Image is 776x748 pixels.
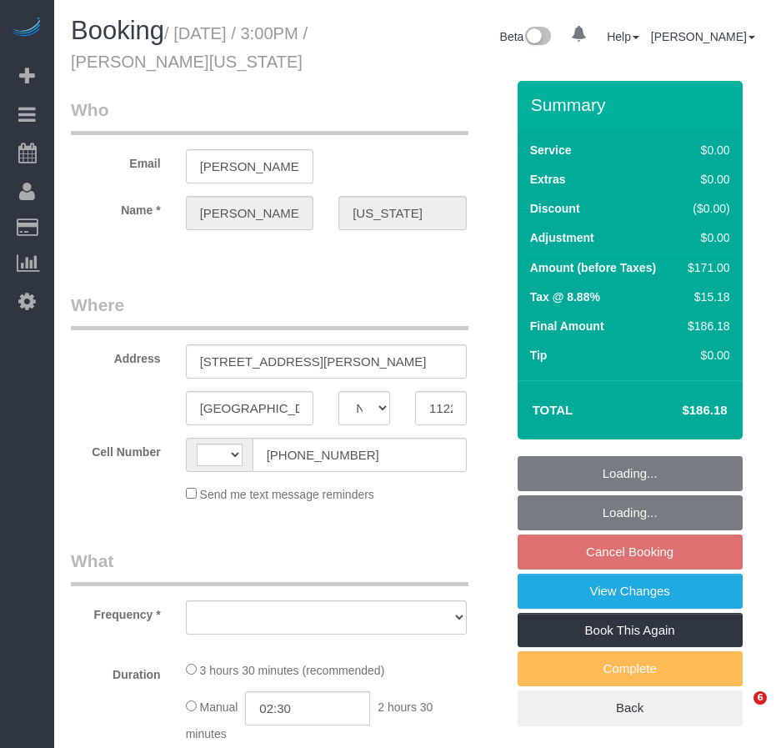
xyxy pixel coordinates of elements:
[530,229,594,246] label: Adjustment
[58,344,173,367] label: Address
[58,600,173,623] label: Frequency *
[681,171,729,188] div: $0.00
[681,229,729,246] div: $0.00
[186,391,314,425] input: City
[681,289,729,305] div: $15.18
[71,16,164,45] span: Booking
[681,142,729,158] div: $0.00
[530,259,656,276] label: Amount (before Taxes)
[10,17,43,40] img: Automaid Logo
[530,171,566,188] label: Extras
[607,30,639,43] a: Help
[518,690,743,725] a: Back
[200,664,385,677] span: 3 hours 30 minutes (recommended)
[415,391,467,425] input: Zip Code
[530,347,548,364] label: Tip
[518,613,743,648] a: Book This Again
[681,318,729,334] div: $186.18
[531,95,734,114] h3: Summary
[338,196,467,230] input: Last Name
[71,549,468,586] legend: What
[253,438,467,472] input: Cell Number
[681,259,729,276] div: $171.00
[530,142,572,158] label: Service
[71,293,468,330] legend: Where
[681,347,729,364] div: $0.00
[500,30,552,43] a: Beta
[530,289,600,305] label: Tax @ 8.88%
[533,403,573,417] strong: Total
[632,404,727,418] h4: $186.18
[651,30,755,43] a: [PERSON_NAME]
[200,700,238,714] span: Manual
[719,691,759,731] iframe: Intercom live chat
[186,149,314,183] input: Email
[58,660,173,683] label: Duration
[186,196,314,230] input: First Name
[200,488,374,501] span: Send me text message reminders
[530,318,604,334] label: Final Amount
[186,700,433,740] span: 2 hours 30 minutes
[753,691,767,705] span: 6
[71,98,468,135] legend: Who
[58,196,173,218] label: Name *
[58,149,173,172] label: Email
[530,200,580,217] label: Discount
[518,574,743,609] a: View Changes
[523,27,551,48] img: New interface
[71,24,308,71] small: / [DATE] / 3:00PM / [PERSON_NAME][US_STATE]
[58,438,173,460] label: Cell Number
[681,200,729,217] div: ($0.00)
